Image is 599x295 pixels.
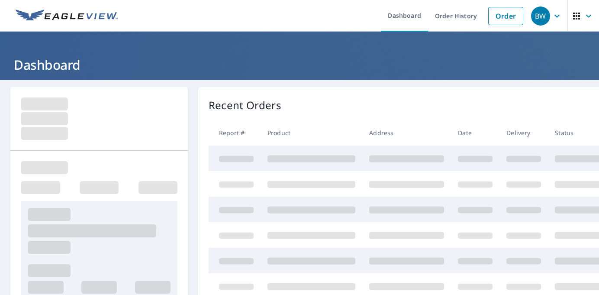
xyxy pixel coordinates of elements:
th: Report # [209,120,261,146]
a: Order [488,7,523,25]
h1: Dashboard [10,56,589,74]
th: Address [362,120,451,146]
div: BW [531,6,550,26]
img: EV Logo [16,10,118,23]
th: Date [451,120,499,146]
th: Product [261,120,362,146]
p: Recent Orders [209,97,281,113]
th: Delivery [499,120,548,146]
